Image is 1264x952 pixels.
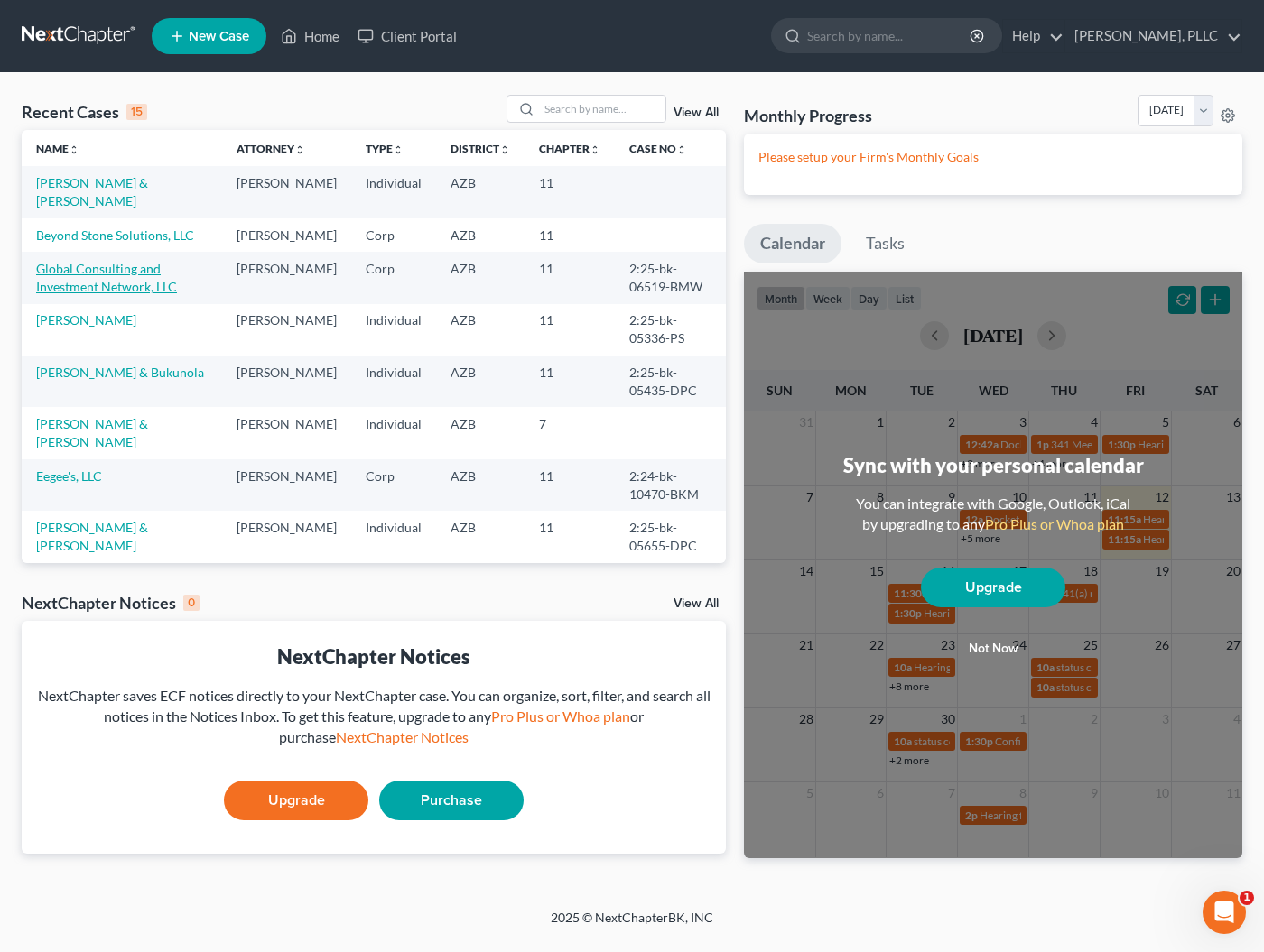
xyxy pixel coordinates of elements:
[36,142,79,155] a: Nameunfold_more
[525,218,615,252] td: 11
[36,227,194,243] a: Beyond Stone Solutions, LLC
[525,511,615,562] td: 11
[525,563,615,615] td: 11
[222,218,351,252] td: [PERSON_NAME]
[222,252,351,303] td: [PERSON_NAME]
[758,148,1228,166] p: Please setup your Firm's Monthly Goals
[849,494,1138,535] div: You can integrate with Google, Outlook, iCal by upgrading to any
[615,459,726,511] td: 2:24-bk-10470-BKM
[436,407,525,458] td: AZB
[351,252,436,303] td: Corp
[1203,891,1246,934] iframe: Intercom live chat
[1065,20,1241,52] a: [PERSON_NAME], PLLC
[183,595,200,611] div: 0
[22,592,200,614] div: NextChapter Notices
[294,144,305,155] i: unfold_more
[222,356,351,407] td: [PERSON_NAME]
[36,686,711,748] div: NextChapter saves ECF notices directly to your NextChapter case. You can organize, sort, filter, ...
[69,144,79,155] i: unfold_more
[36,261,177,294] a: Global Consulting and Investment Network, LLC
[744,105,872,126] h3: Monthly Progress
[499,144,510,155] i: unfold_more
[525,459,615,511] td: 11
[351,511,436,562] td: Individual
[436,166,525,217] td: AZB
[436,511,525,562] td: AZB
[491,707,630,725] a: Pro Plus or Whoa plan
[126,104,147,120] div: 15
[351,563,436,615] td: Corp
[36,416,148,449] a: [PERSON_NAME] & [PERSON_NAME]
[393,144,404,155] i: unfold_more
[525,304,615,356] td: 11
[629,142,687,155] a: Case Nounfold_more
[351,304,436,356] td: Individual
[525,252,615,303] td: 11
[525,407,615,458] td: 7
[36,468,102,484] a: Eegee's, LLC
[615,356,726,407] td: 2:25-bk-05435-DPC
[436,304,525,356] td: AZB
[272,20,349,52] a: Home
[1240,891,1254,905] span: 1
[222,407,351,458] td: [PERSON_NAME]
[676,144,687,155] i: unfold_more
[615,252,726,303] td: 2:25-bk-06519-BMW
[525,166,615,217] td: 11
[615,563,726,615] td: 2:25-bk-02732-EPB
[349,20,466,52] a: Client Portal
[36,175,148,208] a: [PERSON_NAME] & [PERSON_NAME]
[436,252,525,303] td: AZB
[336,728,469,745] a: NextChapter Notices
[222,511,351,562] td: [PERSON_NAME]
[189,30,249,43] span: New Case
[436,563,525,615] td: AZB
[224,781,368,820] a: Upgrade
[850,224,921,263] a: Tasks
[451,142,510,155] a: Districtunfold_more
[222,563,351,615] td: [PERSON_NAME]
[436,459,525,511] td: AZB
[351,407,436,458] td: Individual
[351,459,436,511] td: Corp
[351,166,436,217] td: Individual
[351,218,436,252] td: Corp
[744,224,841,263] a: Calendar
[921,568,1065,607] a: Upgrade
[985,515,1124,532] a: Pro Plus or Whoa plan
[351,356,436,407] td: Individual
[539,96,665,122] input: Search by name...
[366,142,404,155] a: Typeunfold_more
[674,106,719,119] a: View All
[615,511,726,562] td: 2:25-bk-05655-DPC
[674,597,719,610] a: View All
[1003,20,1064,52] a: Help
[590,144,600,155] i: unfold_more
[117,909,1147,941] div: 2025 © NextChapterBK, INC
[237,142,305,155] a: Attorneyunfold_more
[22,101,147,123] div: Recent Cases
[525,356,615,407] td: 11
[222,166,351,217] td: [PERSON_NAME]
[807,19,972,52] input: Search by name...
[539,142,600,155] a: Chapterunfold_more
[843,451,1144,479] div: Sync with your personal calendar
[222,304,351,356] td: [PERSON_NAME]
[615,304,726,356] td: 2:25-bk-05336-PS
[36,365,204,380] a: [PERSON_NAME] & Bukunola
[436,356,525,407] td: AZB
[36,312,136,328] a: [PERSON_NAME]
[921,631,1065,667] button: Not now
[222,459,351,511] td: [PERSON_NAME]
[436,218,525,252] td: AZB
[36,642,711,670] div: NextChapter Notices
[36,520,148,553] a: [PERSON_NAME] & [PERSON_NAME]
[379,781,524,820] a: Purchase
